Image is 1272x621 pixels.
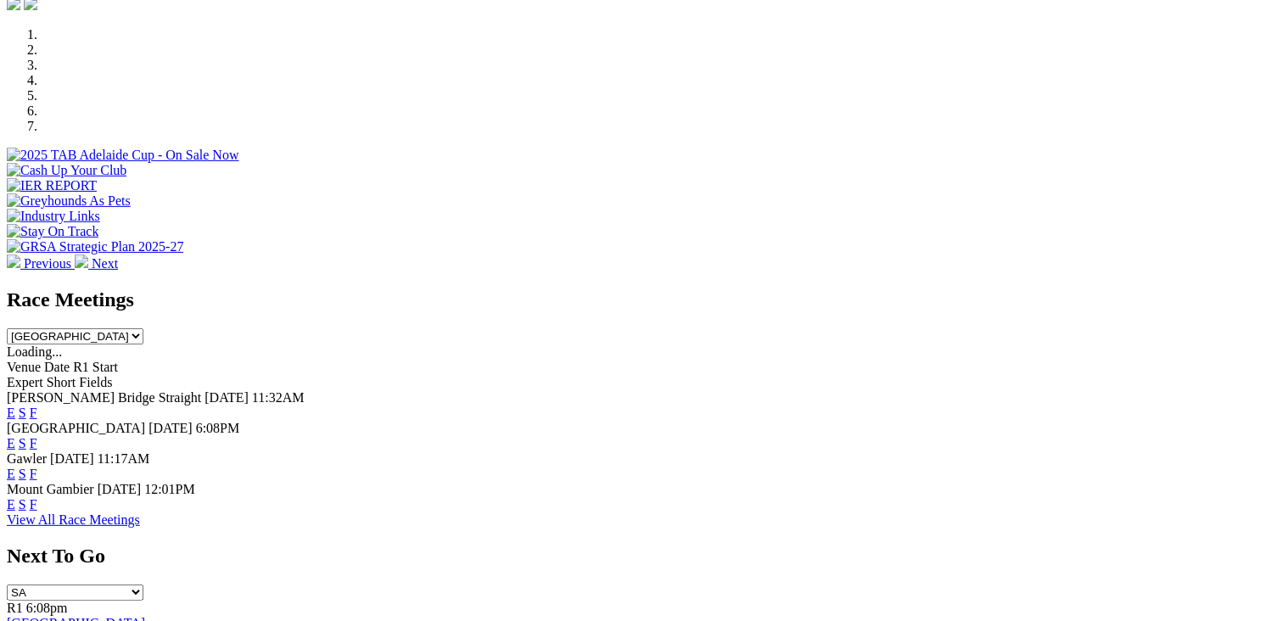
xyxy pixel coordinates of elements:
img: chevron-left-pager-white.svg [7,255,20,268]
span: R1 Start [73,360,118,374]
span: Short [47,375,76,389]
img: chevron-right-pager-white.svg [75,255,88,268]
a: F [30,467,37,481]
a: F [30,436,37,450]
a: F [30,497,37,512]
span: Expert [7,375,43,389]
a: E [7,406,15,420]
span: 11:17AM [98,451,150,466]
img: IER REPORT [7,178,97,193]
span: 11:32AM [252,390,305,405]
h2: Next To Go [7,545,1265,568]
span: Mount Gambier [7,482,94,496]
h2: Race Meetings [7,288,1265,311]
img: 2025 TAB Adelaide Cup - On Sale Now [7,148,239,163]
img: Stay On Track [7,224,98,239]
span: 6:08pm [26,601,68,615]
span: [DATE] [205,390,249,405]
span: Venue [7,360,41,374]
img: Cash Up Your Club [7,163,126,178]
a: E [7,436,15,450]
a: S [19,436,26,450]
span: Fields [79,375,112,389]
a: F [30,406,37,420]
span: [GEOGRAPHIC_DATA] [7,421,145,435]
span: [DATE] [98,482,142,496]
span: Date [44,360,70,374]
span: R1 [7,601,23,615]
a: View All Race Meetings [7,512,140,527]
span: Previous [24,256,71,271]
a: S [19,406,26,420]
a: E [7,497,15,512]
span: 6:08PM [196,421,240,435]
span: Next [92,256,118,271]
a: S [19,467,26,481]
img: Industry Links [7,209,100,224]
a: S [19,497,26,512]
img: GRSA Strategic Plan 2025-27 [7,239,183,255]
span: Gawler [7,451,47,466]
span: [DATE] [148,421,193,435]
span: 12:01PM [144,482,195,496]
span: [PERSON_NAME] Bridge Straight [7,390,201,405]
a: Previous [7,256,75,271]
img: Greyhounds As Pets [7,193,131,209]
a: Next [75,256,118,271]
span: [DATE] [50,451,94,466]
span: Loading... [7,344,62,359]
a: E [7,467,15,481]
